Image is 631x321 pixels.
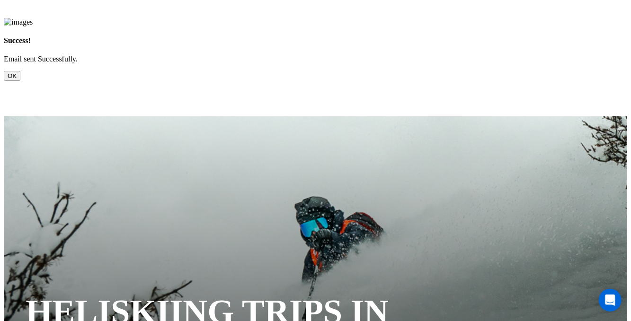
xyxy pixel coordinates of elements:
img: images [4,18,33,26]
h4: Success! [4,36,627,45]
input: OK [4,71,20,81]
a: Close [4,71,20,79]
p: Email sent Successfully. [4,55,627,63]
div: Open Intercom Messenger [599,289,622,312]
